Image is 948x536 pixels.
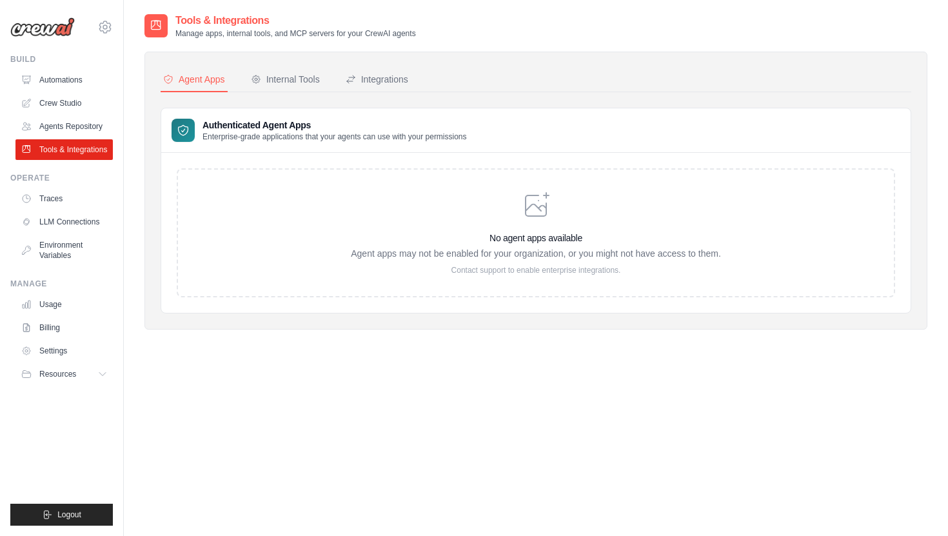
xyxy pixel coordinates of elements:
[202,119,467,132] h3: Authenticated Agent Apps
[15,139,113,160] a: Tools & Integrations
[251,73,320,86] div: Internal Tools
[15,188,113,209] a: Traces
[15,70,113,90] a: Automations
[10,504,113,526] button: Logout
[343,68,411,92] button: Integrations
[15,116,113,137] a: Agents Repository
[57,510,81,520] span: Logout
[202,132,467,142] p: Enterprise-grade applications that your agents can use with your permissions
[39,369,76,379] span: Resources
[351,265,721,275] p: Contact support to enable enterprise integrations.
[15,294,113,315] a: Usage
[15,212,113,232] a: LLM Connections
[15,93,113,114] a: Crew Studio
[10,54,113,65] div: Build
[10,17,75,37] img: Logo
[161,68,228,92] button: Agent Apps
[351,247,721,260] p: Agent apps may not be enabled for your organization, or you might not have access to them.
[163,73,225,86] div: Agent Apps
[10,279,113,289] div: Manage
[10,173,113,183] div: Operate
[351,232,721,244] h3: No agent apps available
[175,13,416,28] h2: Tools & Integrations
[15,317,113,338] a: Billing
[15,341,113,361] a: Settings
[15,235,113,266] a: Environment Variables
[248,68,322,92] button: Internal Tools
[175,28,416,39] p: Manage apps, internal tools, and MCP servers for your CrewAI agents
[15,364,113,384] button: Resources
[346,73,408,86] div: Integrations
